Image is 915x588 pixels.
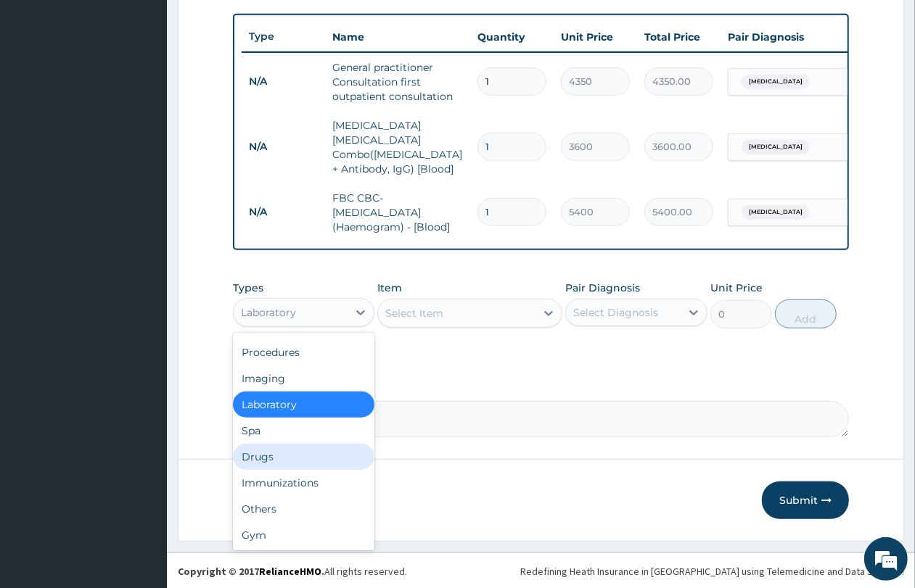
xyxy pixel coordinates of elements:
textarea: Type your message and hit 'Enter' [7,396,276,447]
label: Pair Diagnosis [565,281,640,295]
label: Item [377,281,402,295]
span: [MEDICAL_DATA] [742,75,810,89]
div: Spa [233,418,374,444]
button: Submit [762,481,849,519]
td: N/A [242,199,325,225]
div: Select Item [385,306,443,320]
span: [MEDICAL_DATA] [742,140,810,154]
a: RelianceHMO [259,565,321,578]
td: General practitioner Consultation first outpatient consultation [325,53,470,111]
span: We're online! [84,183,200,329]
label: Unit Price [710,281,763,295]
td: N/A [242,133,325,160]
th: Total Price [637,22,721,51]
img: d_794563401_company_1708531726252_794563401 [27,73,59,109]
strong: Copyright © 2017 . [178,565,324,578]
div: Select Diagnosis [573,305,658,320]
label: Types [233,282,263,294]
button: Add [775,299,837,328]
td: N/A [242,68,325,95]
td: [MEDICAL_DATA] [MEDICAL_DATA] Combo([MEDICAL_DATA]+ Antibody, IgG) [Blood] [325,111,470,183]
label: Comment [233,381,849,393]
div: Chat with us now [75,81,244,100]
span: [MEDICAL_DATA] [742,205,810,220]
th: Quantity [470,22,554,51]
div: Drugs [233,444,374,470]
th: Name [325,22,470,51]
div: Immunizations [233,470,374,496]
th: Type [242,23,325,50]
div: Minimize live chat window [238,7,273,42]
div: Laboratory [241,305,296,320]
div: Others [233,496,374,522]
th: Pair Diagnosis [721,22,880,51]
th: Unit Price [554,22,637,51]
div: Laboratory [233,392,374,418]
div: Procedures [233,339,374,365]
div: Imaging [233,365,374,392]
div: Gym [233,522,374,548]
div: Redefining Heath Insurance in [GEOGRAPHIC_DATA] using Telemedicine and Data Science! [520,564,904,579]
td: FBC CBC-[MEDICAL_DATA] (Haemogram) - [Blood] [325,183,470,241]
